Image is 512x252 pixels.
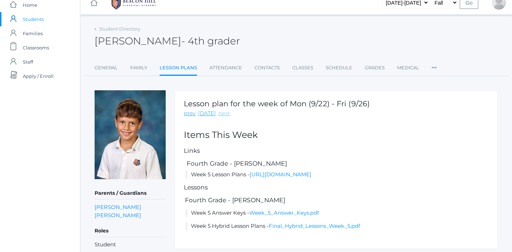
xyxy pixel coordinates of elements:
a: Classes [292,61,313,75]
h2: Items This Week [184,130,489,140]
span: Apply / Enroll [23,69,54,83]
a: Week_5_Answer_Keys.pdf [249,209,319,216]
li: Student [95,241,166,249]
h2: [PERSON_NAME] [95,36,240,47]
a: [PERSON_NAME] [95,203,141,211]
span: - 4th grader [181,35,240,47]
span: Classrooms [23,41,49,55]
a: Family [130,61,147,75]
li: Week 5 Hybrid Lesson Plans - [186,222,489,230]
li: Week 5 Lesson Plans - [186,171,489,179]
a: General [95,61,118,75]
a: Lesson Plans [160,61,197,76]
h5: Roles [95,225,166,237]
h1: Lesson plan for the week of Mon (9/22) - Fri (9/26) [184,100,370,108]
h5: Lessons [184,184,489,191]
a: Grades [365,61,385,75]
a: prev [184,109,196,118]
a: Final_Hybrid_Lessons_Week_5.pdf [269,222,360,229]
a: Contacts [255,61,280,75]
a: Schedule [326,61,352,75]
h5: Fourth Grade - [PERSON_NAME] [184,197,489,204]
img: Luka Delic [95,90,166,179]
a: next [218,109,230,118]
a: [DATE] [198,109,216,118]
h5: Links [184,148,489,154]
a: [PERSON_NAME] [95,211,141,219]
h5: Fourth Grade - [PERSON_NAME] [186,160,489,167]
span: Families [23,26,43,41]
span: Staff [23,55,33,69]
a: Attendance [209,61,242,75]
a: [URL][DOMAIN_NAME] [250,171,311,178]
li: Week 5 Answer Keys - [186,209,489,217]
a: Medical [397,61,419,75]
span: Students [23,12,44,26]
a: Student Directory [99,26,140,32]
h5: Parents / Guardians [95,187,166,199]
